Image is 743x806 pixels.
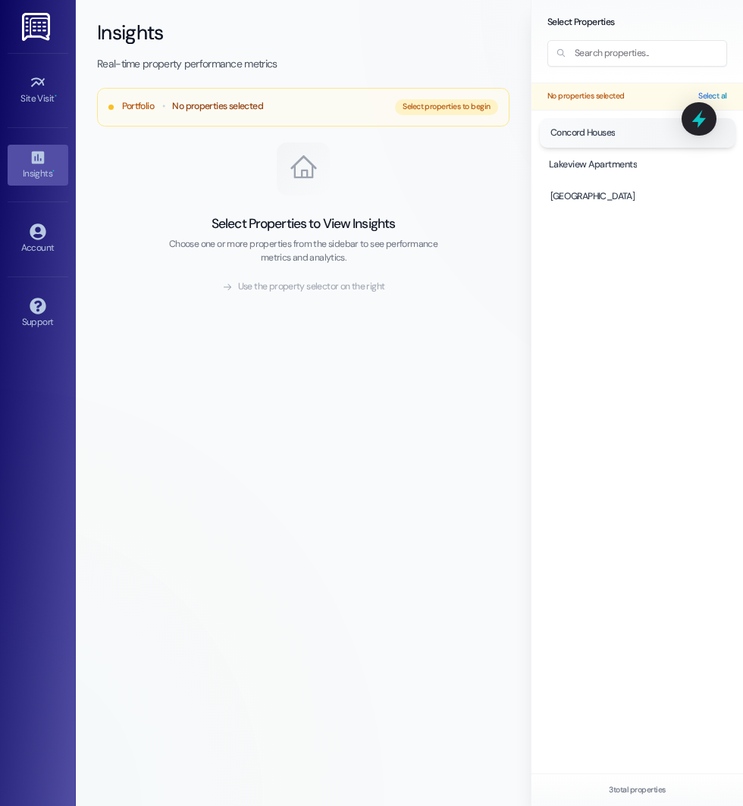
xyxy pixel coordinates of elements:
[547,91,624,102] span: No properties selected
[698,91,727,102] button: Select all
[97,21,509,45] h1: Insights
[548,158,637,171] span: Lakeview Apartments
[538,150,737,180] button: Lakeview Apartments
[97,56,509,72] p: Real-time property performance metrics
[155,238,452,264] p: Choose one or more properties from the sidebar to see performance metrics and analytics.
[540,182,735,211] button: [GEOGRAPHIC_DATA]
[55,91,57,102] span: •
[122,100,155,114] span: Portfolio
[8,145,68,186] a: Insights •
[550,126,614,139] span: Concord Houses
[547,40,727,67] input: Search properties...
[550,190,635,204] span: [GEOGRAPHIC_DATA]
[8,70,68,111] a: Site Visit •
[539,118,735,148] button: Concord Houses
[8,293,68,334] a: Support
[162,100,165,114] span: •
[155,214,452,233] h3: Select Properties to View Insights
[547,16,727,30] h3: Select Properties
[238,280,385,294] span: Use the property selector on the right
[8,219,68,260] a: Account
[542,785,732,795] p: 3 total properties
[172,100,263,114] span: No properties selected
[52,166,55,177] span: •
[395,99,498,115] span: Select properties to begin
[22,13,53,41] img: ResiDesk Logo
